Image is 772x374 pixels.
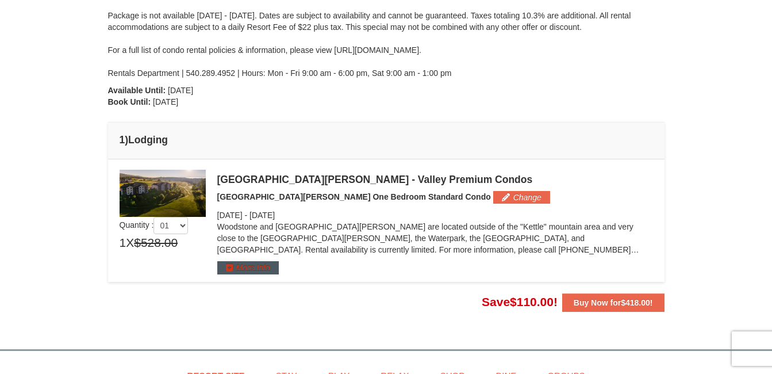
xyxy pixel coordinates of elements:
[574,298,653,307] strong: Buy Now for !
[120,170,206,217] img: 19219041-4-ec11c166.jpg
[108,86,166,95] strong: Available Until:
[249,211,275,220] span: [DATE]
[217,211,243,220] span: [DATE]
[217,261,279,274] button: More Info
[153,97,178,106] span: [DATE]
[510,295,554,308] span: $110.00
[120,220,189,230] span: Quantity :
[217,192,491,201] span: [GEOGRAPHIC_DATA][PERSON_NAME] One Bedroom Standard Condo
[493,191,550,204] button: Change
[126,234,134,251] span: X
[562,293,665,312] button: Buy Now for$418.00!
[621,298,650,307] span: $418.00
[482,295,558,308] span: Save !
[134,234,178,251] span: $528.00
[168,86,193,95] span: [DATE]
[217,174,653,185] div: [GEOGRAPHIC_DATA][PERSON_NAME] - Valley Premium Condos
[108,97,151,106] strong: Book Until:
[120,234,126,251] span: 1
[120,134,653,146] h4: 1 Lodging
[217,221,653,255] p: Woodstone and [GEOGRAPHIC_DATA][PERSON_NAME] are located outside of the "Kettle" mountain area an...
[125,134,128,146] span: )
[244,211,247,220] span: -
